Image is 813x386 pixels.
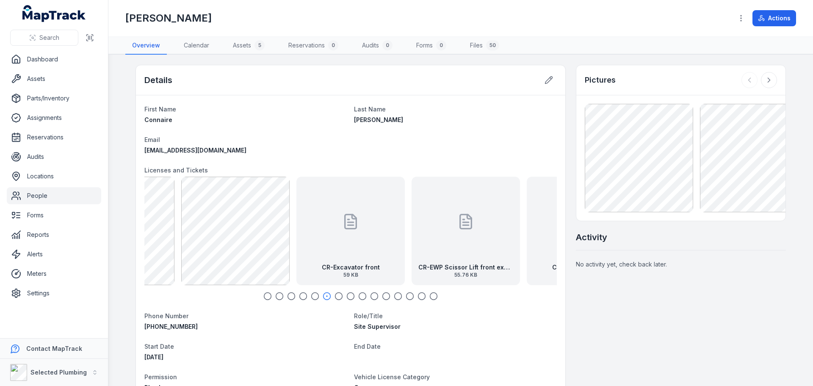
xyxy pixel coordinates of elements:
span: 55.76 KB [418,272,513,278]
time: 9/24/2024, 12:00:00 AM [144,353,163,361]
a: Reports [7,226,101,243]
a: MapTrack [22,5,86,22]
div: 0 [382,40,393,50]
h3: Pictures [585,74,616,86]
strong: CR-Excavator Back [552,263,610,272]
a: Assets [7,70,101,87]
span: [PERSON_NAME] [354,116,403,123]
a: Forms0 [409,37,453,55]
a: Files50 [463,37,506,55]
a: Parts/Inventory [7,90,101,107]
a: Assets5 [226,37,271,55]
a: Assignments [7,109,101,126]
span: Last Name [354,106,386,113]
span: End Date [354,343,381,350]
span: Licenses and Tickets [144,167,208,174]
strong: CR-Excavator front [322,263,380,272]
span: No activity yet, check back later. [576,261,667,268]
div: 0 [328,40,338,50]
a: Dashboard [7,51,101,68]
span: Permission [144,373,177,380]
span: Vehicle License Category [354,373,430,380]
span: Search [39,33,59,42]
div: 50 [486,40,499,50]
strong: Contact MapTrack [26,345,82,352]
div: 0 [436,40,446,50]
span: [EMAIL_ADDRESS][DOMAIN_NAME] [144,147,246,154]
span: Site Supervisor [354,323,401,330]
a: Reservations0 [282,37,345,55]
a: Audits [7,148,101,165]
a: Settings [7,285,101,302]
span: [DATE] [144,353,163,361]
span: Role/Title [354,312,383,319]
a: Forms [7,207,101,224]
a: Locations [7,168,101,185]
span: Connaire [144,116,172,123]
button: Actions [752,10,796,26]
a: Alerts [7,246,101,263]
span: Start Date [144,343,174,350]
span: Phone Number [144,312,188,319]
a: Audits0 [355,37,399,55]
span: 51.01 KB [552,272,610,278]
a: Meters [7,265,101,282]
span: First Name [144,106,176,113]
h2: Activity [576,231,607,243]
strong: CR-EWP Scissor Lift front exp [DATE] [418,263,513,272]
div: 5 [254,40,265,50]
h1: [PERSON_NAME] [125,11,212,25]
a: Reservations [7,129,101,146]
span: [PHONE_NUMBER] [144,323,198,330]
strong: Selected Plumbing [30,369,87,376]
span: Email [144,136,160,143]
button: Search [10,30,78,46]
a: People [7,187,101,204]
h2: Details [144,74,172,86]
a: Calendar [177,37,216,55]
a: Overview [125,37,167,55]
span: 59 KB [322,272,380,278]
